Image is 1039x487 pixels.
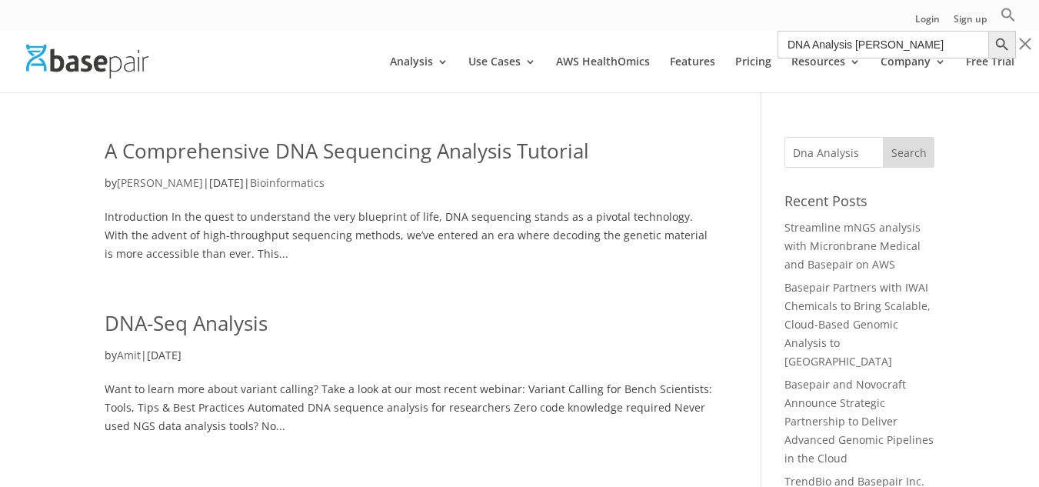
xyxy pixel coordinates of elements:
[954,15,987,31] a: Sign up
[994,36,1011,53] svg: Search
[1001,7,1016,22] svg: Search
[105,174,716,204] p: by | |
[784,220,921,272] a: Streamline mNGS analysis with Micronbrane Medical and Basepair on AWS
[966,56,1014,92] a: Free Trial
[105,309,716,435] article: Want to learn more about variant calling? Take a look at our most recent webinar: Variant Calling...
[881,56,946,92] a: Company
[147,348,181,362] span: [DATE]
[209,175,244,190] span: [DATE]
[778,31,988,58] input: Search here...
[117,348,141,362] a: Amit
[915,15,940,31] a: Login
[735,56,771,92] a: Pricing
[105,309,268,337] a: DNA-Seq Analysis
[105,346,716,376] p: by |
[883,137,935,168] input: Search
[791,56,861,92] a: Resources
[468,56,536,92] a: Use Cases
[784,377,934,465] a: Basepair and Novocraft Announce Strategic Partnership to Deliver Advanced Genomic Pipelines in th...
[105,137,716,263] article: Introduction In the quest to understand the very blueprint of life, DNA sequencing stands as a pi...
[105,137,589,165] a: A Comprehensive DNA Sequencing Analysis Tutorial
[1001,7,1016,31] a: Search Icon Link
[117,175,203,190] a: [PERSON_NAME]
[784,280,931,368] a: Basepair Partners with IWAI Chemicals to Bring Scalable, Cloud-Based Genomic Analysis to [GEOGRAP...
[670,56,715,92] a: Features
[250,175,325,190] a: Bioinformatics
[784,191,934,218] h4: Recent Posts
[390,56,448,92] a: Analysis
[556,56,650,92] a: AWS HealthOmics
[26,45,148,78] img: Basepair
